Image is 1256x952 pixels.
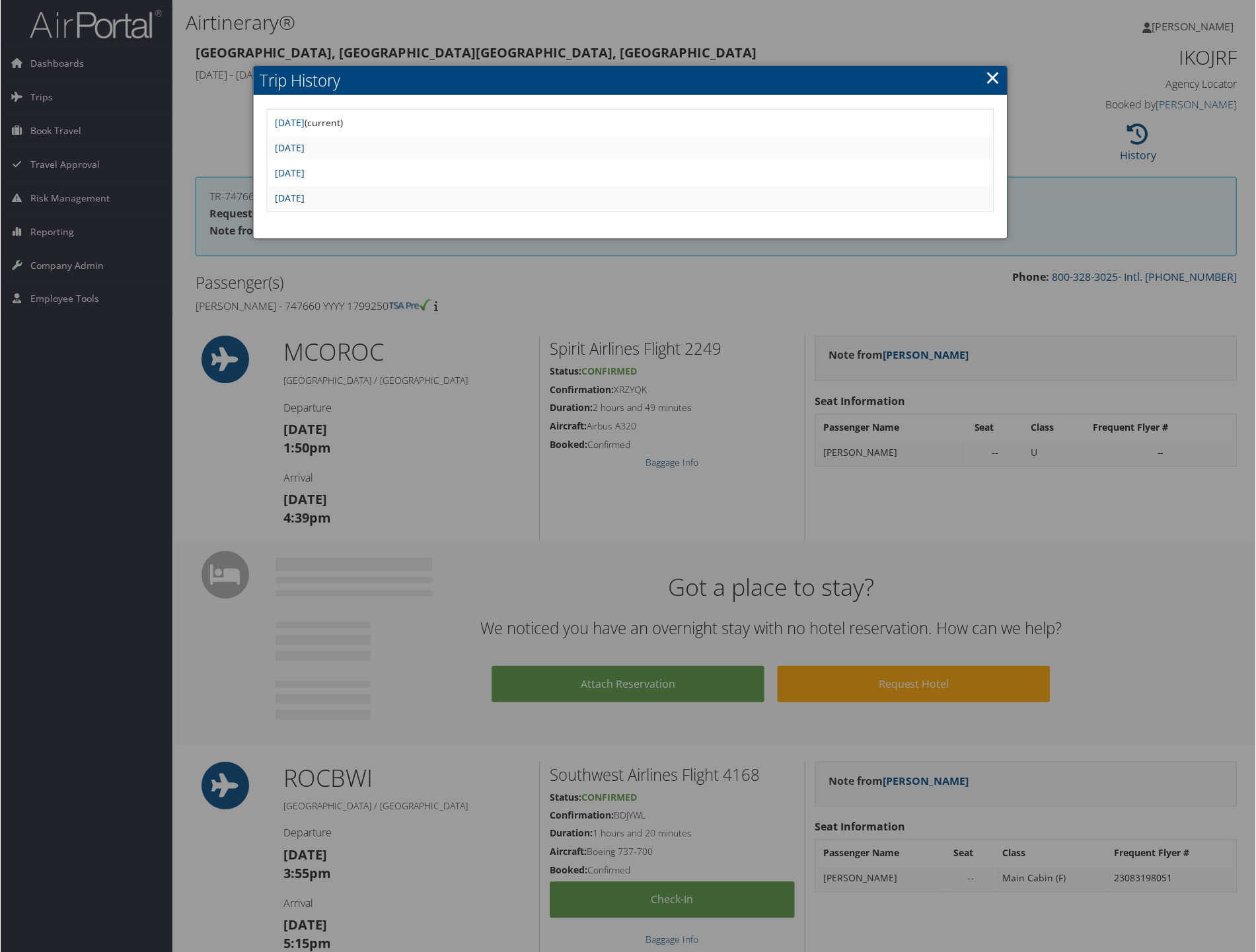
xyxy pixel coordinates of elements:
[275,192,305,204] a: [DATE]
[275,141,305,154] a: [DATE]
[275,166,305,179] a: [DATE]
[275,116,305,129] a: [DATE]
[985,64,1000,91] a: ×
[268,111,993,135] td: (current)
[253,66,1008,95] h2: Trip History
